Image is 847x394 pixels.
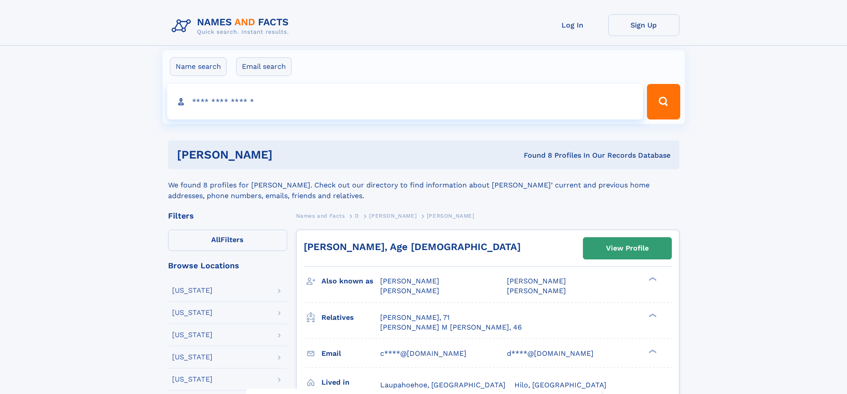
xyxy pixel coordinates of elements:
span: Laupahoehoe, [GEOGRAPHIC_DATA] [380,381,506,389]
a: Log In [537,14,608,36]
div: [US_STATE] [172,376,213,383]
span: [PERSON_NAME] [369,213,417,219]
div: We found 8 profiles for [PERSON_NAME]. Check out our directory to find information about [PERSON_... [168,169,679,201]
input: search input [167,84,643,119]
div: ❯ [646,276,657,282]
div: Filters [168,212,287,220]
div: ❯ [646,312,657,318]
span: [PERSON_NAME] [507,287,566,295]
a: View Profile [583,238,671,259]
div: [US_STATE] [172,287,213,294]
a: [PERSON_NAME], 71 [380,313,450,322]
h3: Relatives [321,310,380,325]
button: Search Button [647,84,680,119]
div: View Profile [606,238,649,259]
span: D [355,213,359,219]
span: [PERSON_NAME] [507,277,566,285]
div: ❯ [646,348,657,354]
a: [PERSON_NAME] [369,210,417,221]
div: Found 8 Profiles In Our Records Database [398,151,670,160]
h3: Also known as [321,274,380,289]
span: All [211,235,221,244]
a: Sign Up [608,14,679,36]
span: [PERSON_NAME] [380,287,439,295]
img: Logo Names and Facts [168,14,296,38]
div: [US_STATE] [172,309,213,316]
label: Name search [170,57,227,76]
div: Browse Locations [168,262,287,270]
div: [US_STATE] [172,331,213,338]
h3: Lived in [321,375,380,390]
h3: Email [321,346,380,361]
label: Email search [236,57,292,76]
span: [PERSON_NAME] [380,277,439,285]
a: [PERSON_NAME] M [PERSON_NAME], 46 [380,322,522,332]
a: D [355,210,359,221]
span: Hilo, [GEOGRAPHIC_DATA] [514,381,606,389]
label: Filters [168,230,287,251]
div: [US_STATE] [172,354,213,361]
a: [PERSON_NAME], Age [DEMOGRAPHIC_DATA] [304,241,521,252]
h1: [PERSON_NAME] [177,149,398,160]
a: Names and Facts [296,210,345,221]
span: [PERSON_NAME] [427,213,474,219]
